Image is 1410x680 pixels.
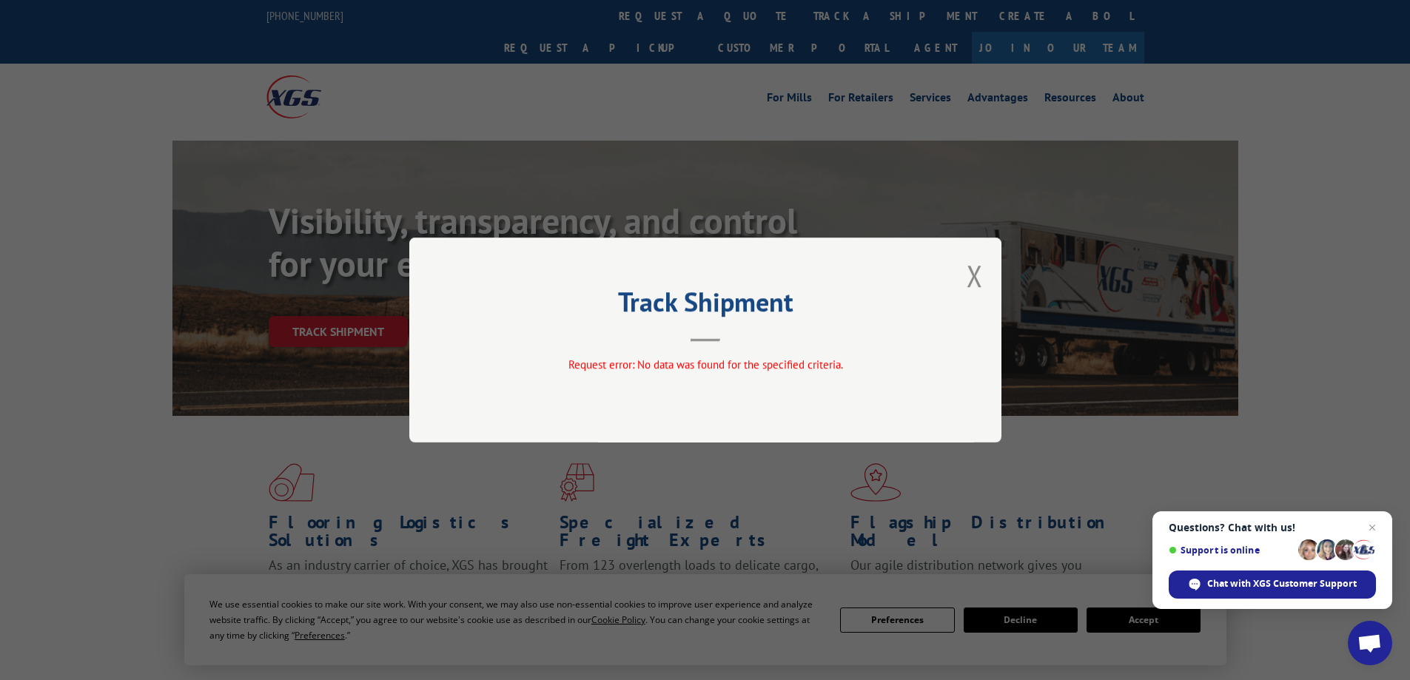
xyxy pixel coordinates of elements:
span: Chat with XGS Customer Support [1207,577,1357,590]
div: Chat with XGS Customer Support [1169,570,1376,599]
span: Close chat [1363,519,1381,536]
span: Request error: No data was found for the specified criteria. [568,357,842,371]
div: Open chat [1348,621,1392,665]
span: Support is online [1169,545,1293,556]
h2: Track Shipment [483,292,927,320]
span: Questions? Chat with us! [1169,522,1376,533]
button: Close modal [967,256,983,295]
